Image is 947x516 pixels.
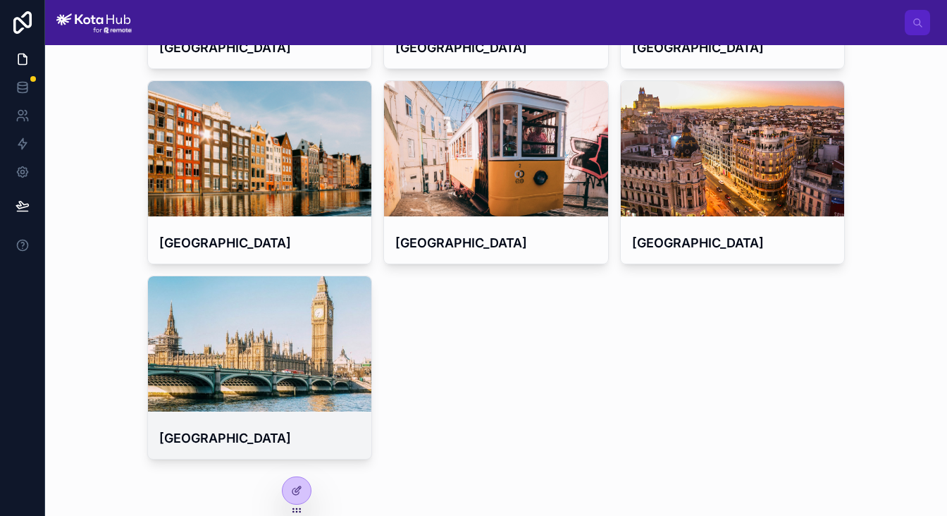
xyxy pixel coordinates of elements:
a: [GEOGRAPHIC_DATA] [383,80,609,264]
img: App logo [56,11,132,34]
div: scrollable content [143,20,905,25]
h4: [GEOGRAPHIC_DATA] [159,233,361,252]
a: [GEOGRAPHIC_DATA] [147,80,373,264]
h4: [GEOGRAPHIC_DATA] [159,429,361,448]
h4: [GEOGRAPHIC_DATA] [159,38,361,57]
h4: [GEOGRAPHIC_DATA] [632,38,834,57]
a: [GEOGRAPHIC_DATA] [147,276,373,460]
div: florian-wehde-WBGjg0DsO_g-unsplash.jpg [621,81,845,216]
a: [GEOGRAPHIC_DATA] [620,80,846,264]
div: london.jpg [148,276,372,412]
h4: [GEOGRAPHIC_DATA] [632,233,834,252]
h4: [GEOGRAPHIC_DATA] [395,38,597,57]
div: javier-m-2Hs8zbwOLDA-unsplash.jpg [148,81,372,216]
div: matthew-foulds-6mjLGsCRGXg-unsplash.jpg [384,81,608,216]
h4: [GEOGRAPHIC_DATA] [395,233,597,252]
